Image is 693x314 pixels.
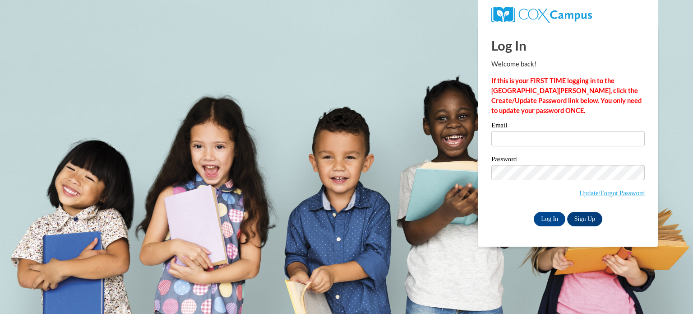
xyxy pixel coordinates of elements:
[491,7,592,23] img: COX Campus
[534,212,565,226] input: Log In
[491,156,645,165] label: Password
[491,10,592,18] a: COX Campus
[491,77,642,114] strong: If this is your FIRST TIME logging in to the [GEOGRAPHIC_DATA][PERSON_NAME], click the Create/Upd...
[491,36,645,55] h1: Log In
[491,59,645,69] p: Welcome back!
[579,189,645,197] a: Update/Forgot Password
[567,212,602,226] a: Sign Up
[491,122,645,131] label: Email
